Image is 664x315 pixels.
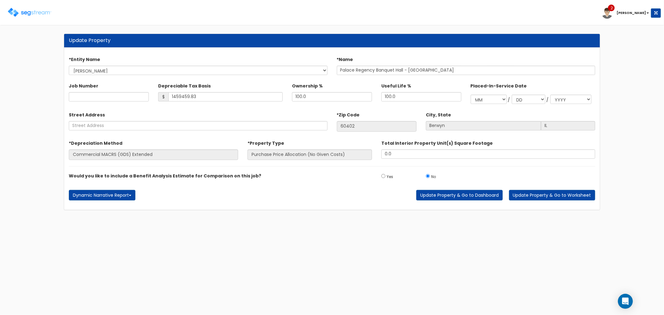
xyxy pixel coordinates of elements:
[292,92,372,101] input: Ownership
[509,190,595,200] button: Update Property & Go to Worksheet
[292,81,323,89] label: Ownership %
[471,81,527,89] label: Placed-In-Service Date
[337,110,360,118] label: *Zip Code
[158,92,168,101] span: $
[168,92,283,101] input: Depreciable Tax Basis
[426,110,451,118] label: City, State
[431,174,436,179] small: No
[381,92,461,101] input: Depreciation
[8,8,51,17] img: logo.png
[381,149,595,159] input: total square foot
[416,190,503,200] button: Update Property & Go to Dashboard
[69,190,135,200] button: Dynamic Narrative Report
[508,97,511,103] div: /
[610,5,613,11] span: 2
[69,121,327,130] input: Street Address
[158,81,211,89] label: Depreciable Tax Basis
[337,66,595,75] input: Property Name
[337,54,353,63] label: *Name
[618,294,633,309] div: Open Intercom Messenger
[69,37,595,44] div: Update Property
[69,81,98,89] label: Job Number
[381,138,493,146] label: Total Interior Property Unit(s) Square Footage
[69,54,100,63] label: *Entity Name
[69,173,261,179] label: Would you like to include a Benefit Analysis Estimate for Comparison on this job?
[602,8,613,19] img: avatar.png
[381,81,411,89] label: Useful Life %
[69,138,122,146] label: *Depreciation Method
[247,138,284,146] label: *Property Type
[387,174,393,179] small: Yes
[617,11,646,15] b: [PERSON_NAME]
[547,97,549,103] div: /
[69,110,105,118] label: Street Address
[337,121,417,132] input: Zip Code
